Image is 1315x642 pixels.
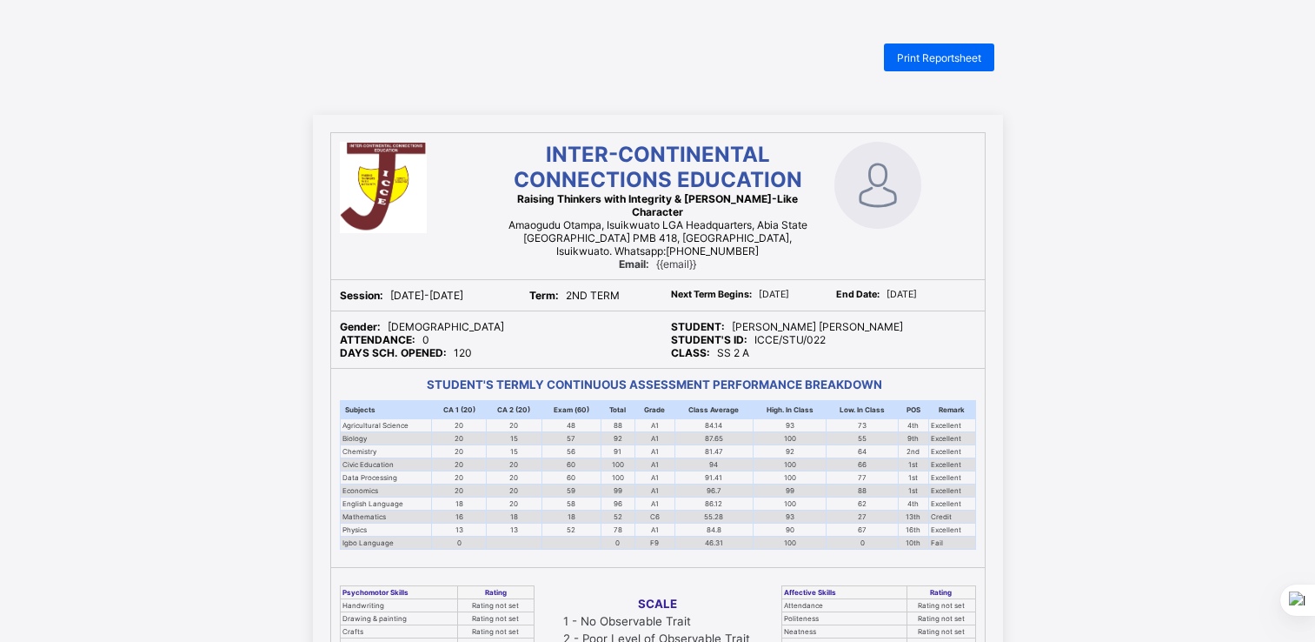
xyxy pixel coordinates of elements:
span: INTER-CONTINENTAL CONNECTIONS EDUCATION [514,142,802,192]
td: 64 [827,445,898,458]
b: Session: [340,289,383,302]
td: A1 [634,471,674,485]
td: Drawing & painting [340,612,458,625]
td: 1st [898,471,928,485]
th: CA 2 (20) [486,401,541,419]
td: 2nd [898,445,928,458]
td: 13 [432,524,487,537]
td: Attendance [781,599,907,612]
td: Mathematics [340,511,432,524]
td: A1 [634,458,674,471]
td: F9 [634,537,674,550]
span: [DATE]-[DATE] [340,289,463,302]
td: 60 [541,458,601,471]
td: Rating not set [907,612,975,625]
td: 55.28 [674,511,753,524]
b: ATTENDANCE: [340,333,415,346]
td: 16 [432,511,487,524]
td: A1 [634,498,674,511]
td: 20 [432,445,487,458]
td: 99 [753,485,827,498]
td: English Language [340,498,432,511]
td: 52 [541,524,601,537]
th: CA 1 (20) [432,401,487,419]
th: Grade [634,401,674,419]
td: 56 [541,445,601,458]
td: Excellent [928,498,975,511]
td: 100 [753,471,827,485]
td: A1 [634,485,674,498]
td: 20 [432,471,487,485]
td: 0 [432,537,487,550]
td: Civic Education [340,458,432,471]
td: 91 [601,445,634,458]
td: 20 [486,458,541,471]
td: Rating not set [458,612,534,625]
td: 88 [601,419,634,432]
td: Fail [928,537,975,550]
td: Rating not set [907,599,975,612]
td: Economics [340,485,432,498]
td: 58 [541,498,601,511]
td: 100 [753,432,827,445]
td: 20 [486,485,541,498]
td: 96 [601,498,634,511]
th: Subjects [340,401,432,419]
span: [DATE] [671,289,789,300]
th: Exam (60) [541,401,601,419]
td: 96.7 [674,485,753,498]
td: 66 [827,458,898,471]
span: Amaogudu Otampa, Isuikwuato LGA Headquarters, Abia State [GEOGRAPHIC_DATA] PMB 418, [GEOGRAPHIC_D... [508,218,807,257]
td: Igbo Language [340,537,432,550]
td: 67 [827,524,898,537]
td: 92 [753,445,827,458]
b: End Date: [836,289,880,300]
span: [PERSON_NAME] [PERSON_NAME] [671,320,903,333]
th: Rating [907,586,975,599]
td: 88 [827,485,898,498]
span: Raising Thinkers with Integrity & [PERSON_NAME]-Like Character [517,192,798,218]
td: 20 [432,458,487,471]
td: Physics [340,524,432,537]
td: Excellent [928,432,975,445]
td: 60 [541,471,601,485]
td: 92 [601,432,634,445]
td: 100 [753,498,827,511]
td: 27 [827,511,898,524]
td: 16th [898,524,928,537]
th: POS [898,401,928,419]
td: 90 [753,524,827,537]
th: Rating [458,586,534,599]
span: 2ND TERM [529,289,620,302]
td: 15 [486,445,541,458]
td: 78 [601,524,634,537]
td: A1 [634,432,674,445]
td: 99 [601,485,634,498]
td: 100 [601,458,634,471]
td: 0 [601,537,634,550]
span: ICCE/STU/022 [671,333,826,346]
td: Rating not set [458,599,534,612]
td: A1 [634,445,674,458]
th: Affective Skills [781,586,907,599]
th: Total [601,401,634,419]
td: Excellent [928,471,975,485]
td: Politeness [781,612,907,625]
th: Class Average [674,401,753,419]
td: 57 [541,432,601,445]
b: STUDENT'S ID: [671,333,747,346]
td: Agricultural Science [340,419,432,432]
td: Crafts [340,625,458,639]
td: 20 [486,471,541,485]
td: 1 - No Observable Trait [562,613,754,629]
td: 84.14 [674,419,753,432]
td: 1st [898,458,928,471]
td: 91.41 [674,471,753,485]
span: 120 [340,346,472,359]
span: SS 2 A [671,346,749,359]
td: 100 [753,458,827,471]
th: Low. In Class [827,401,898,419]
span: [DATE] [836,289,917,300]
td: Rating not set [458,625,534,639]
td: 13th [898,511,928,524]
